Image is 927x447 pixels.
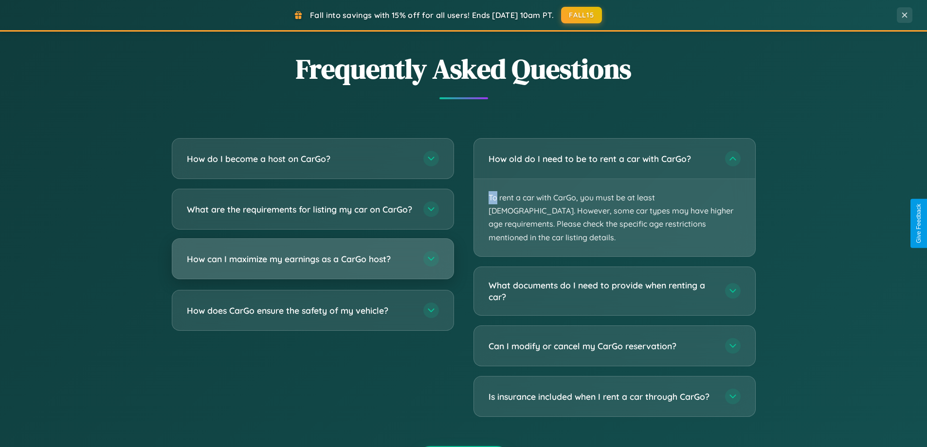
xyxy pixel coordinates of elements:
h3: What are the requirements for listing my car on CarGo? [187,203,414,215]
h3: How old do I need to be to rent a car with CarGo? [489,153,715,165]
h3: How does CarGo ensure the safety of my vehicle? [187,304,414,317]
p: To rent a car with CarGo, you must be at least [DEMOGRAPHIC_DATA]. However, some car types may ha... [474,179,755,256]
h3: How can I maximize my earnings as a CarGo host? [187,253,414,265]
h3: Can I modify or cancel my CarGo reservation? [489,340,715,352]
span: Fall into savings with 15% off for all users! Ends [DATE] 10am PT. [310,10,554,20]
h3: What documents do I need to provide when renting a car? [489,279,715,303]
h3: How do I become a host on CarGo? [187,153,414,165]
h3: Is insurance included when I rent a car through CarGo? [489,391,715,403]
h2: Frequently Asked Questions [172,50,756,88]
button: FALL15 [561,7,602,23]
div: Give Feedback [915,204,922,243]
